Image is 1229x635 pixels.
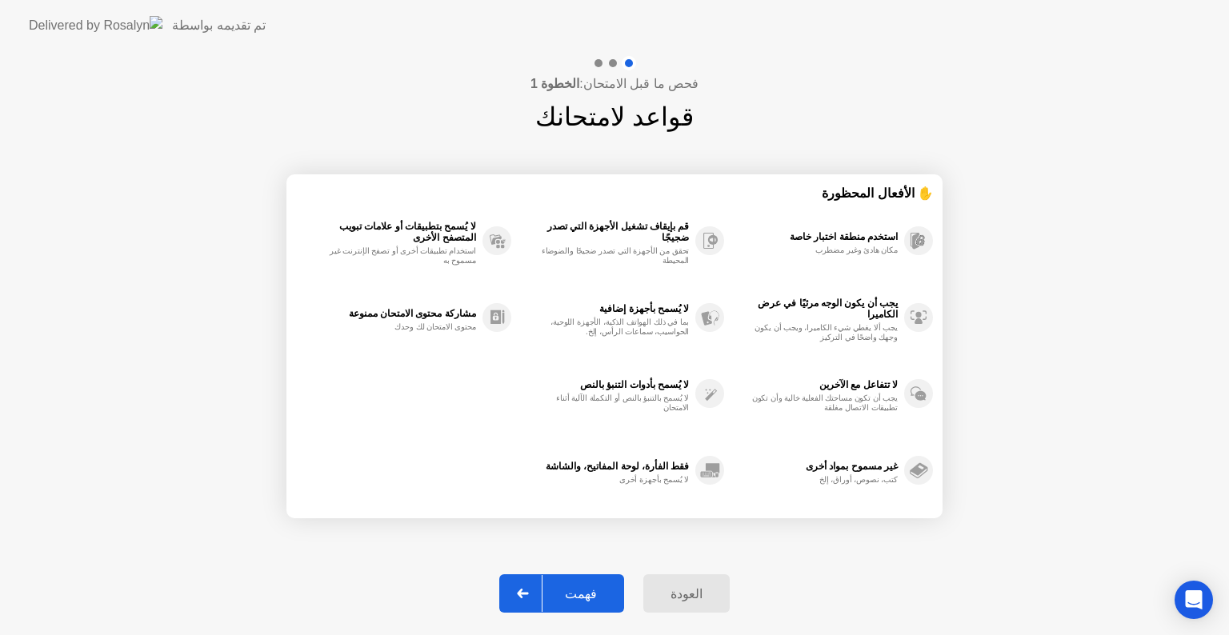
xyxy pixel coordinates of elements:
[538,246,689,266] div: تحقق من الأجهزة التي تصدر ضجيجًا والضوضاء المحيطة
[747,323,898,342] div: يجب ألا يغطي شيء الكاميرا، ويجب أن يكون وجهك واضحًا في التركيز
[304,308,476,319] div: مشاركة محتوى الامتحان ممنوعة
[1175,581,1213,619] div: Open Intercom Messenger
[296,184,933,202] div: ✋ الأفعال المحظورة
[519,221,690,243] div: قم بإيقاف تشغيل الأجهزة التي تصدر ضجيجًا
[29,16,162,34] img: Delivered by Rosalyn
[538,317,689,337] div: بما في ذلك الهواتف الذكية، الأجهزة اللوحية، الحواسيب، سماعات الرأس، إلخ.
[732,298,898,320] div: يجب أن يكون الوجه مرئيًا في عرض الكاميرا
[530,74,699,94] h4: فحص ما قبل الامتحان:
[648,586,725,601] div: العودة
[519,303,690,314] div: لا يُسمح بأجهزة إضافية
[747,393,898,413] div: يجب أن تكون مساحتك الفعلية خالية وأن تكون تطبيقات الاتصال مغلقة
[519,379,690,390] div: لا يُسمح بأدوات التنبؤ بالنص
[499,574,624,613] button: فهمت
[530,77,579,90] b: الخطوة 1
[732,461,898,472] div: غير مسموح بمواد أخرى
[304,221,476,243] div: لا يُسمح بتطبيقات أو علامات تبويب المتصفح الأخرى
[535,98,694,136] h1: قواعد لامتحانك
[538,393,689,413] div: لا يُسمح بالتنبؤ بالنص أو التكملة الآلية أثناء الامتحان
[325,322,476,332] div: محتوى الامتحان لك وحدك
[747,246,898,255] div: مكان هادئ وغير مضطرب
[732,231,898,242] div: استخدم منطقة اختبار خاصة
[542,586,619,601] div: فهمت
[325,246,476,266] div: استخدام تطبيقات أخرى أو تصفح الإنترنت غير مسموح به
[643,574,730,613] button: العودة
[519,461,690,472] div: فقط الفأرة، لوحة المفاتيح، والشاشة
[172,16,266,35] div: تم تقديمه بواسطة
[732,379,898,390] div: لا تتفاعل مع الآخرين
[747,475,898,485] div: كتب، نصوص، أوراق، إلخ
[538,475,689,485] div: لا يُسمح بأجهزة أخرى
